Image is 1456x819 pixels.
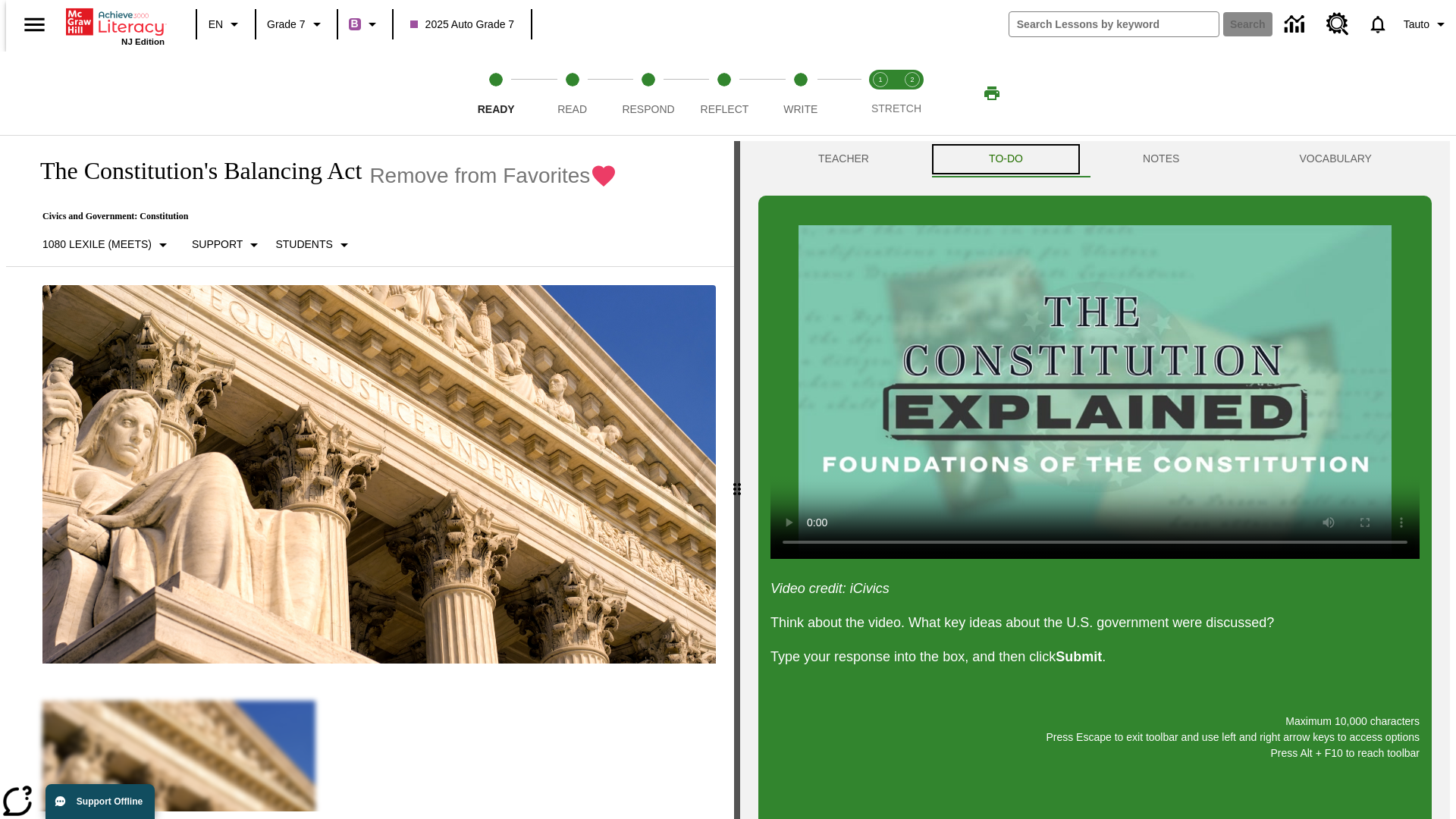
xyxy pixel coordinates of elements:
[557,103,587,115] span: Read
[410,17,515,33] span: 2025 Auto Grade 7
[770,647,1420,667] p: Type your response into the box, and then click .
[186,231,269,259] button: Scaffolds, Support
[1317,4,1358,45] a: Resource Center, Will open in new tab
[740,141,1450,819] div: activity
[1083,141,1239,177] button: NOTES
[1239,141,1432,177] button: VOCABULARY
[6,141,734,811] div: reading
[734,141,740,819] div: Press Enter or Spacebar and then press right and left arrow keys to move the slider
[24,157,362,185] h1: The Constitution's Balancing Act
[871,102,921,115] span: STRETCH
[1009,12,1219,36] input: search field
[66,5,165,46] div: Home
[12,2,57,47] button: Open side menu
[351,14,359,33] span: B
[770,730,1420,745] p: Press Escape to exit toolbar and use left and right arrow keys to access options
[770,745,1420,761] p: Press Alt + F10 to reach toolbar
[121,37,165,46] span: NJ Edition
[45,784,155,819] button: Support Offline
[343,11,388,38] button: Boost Class color is purple. Change class color
[269,231,359,259] button: Select Student
[42,237,152,253] p: 1080 Lexile (Meets)
[878,76,882,83] text: 1
[604,52,692,135] button: Respond step 3 of 5
[478,103,515,115] span: Ready
[757,52,845,135] button: Write step 5 of 5
[890,52,934,135] button: Stretch Respond step 2 of 2
[6,12,221,26] body: Maximum 10,000 characters Press Escape to exit toolbar and use left and right arrow keys to acces...
[770,613,1420,633] p: Think about the video. What key ideas about the U.S. government were discussed?
[758,141,1432,177] div: Instructional Panel Tabs
[968,80,1016,107] button: Print
[192,237,243,253] p: Support
[910,76,914,83] text: 2
[701,103,749,115] span: Reflect
[1056,649,1102,664] strong: Submit
[1398,11,1456,38] button: Profile/Settings
[770,714,1420,730] p: Maximum 10,000 characters
[929,141,1083,177] button: TO-DO
[622,103,674,115] span: Respond
[770,581,890,596] em: Video credit: iCivics
[1358,5,1398,44] a: Notifications
[209,17,223,33] span: EN
[42,285,716,664] img: The U.S. Supreme Court Building displays the phrase, "Equal Justice Under Law."
[267,17,306,33] span: Grade 7
[858,52,902,135] button: Stretch Read step 1 of 2
[36,231,178,259] button: Select Lexile, 1080 Lexile (Meets)
[369,164,590,188] span: Remove from Favorites
[452,52,540,135] button: Ready step 1 of 5
[202,11,250,38] button: Language: EN, Select a language
[1276,4,1317,45] a: Data Center
[261,11,332,38] button: Grade: Grade 7, Select a grade
[680,52,768,135] button: Reflect step 4 of 5
[1404,17,1429,33] span: Tauto
[758,141,929,177] button: Teacher
[783,103,817,115] span: Write
[24,211,617,222] p: Civics and Government: Constitution
[369,162,617,189] button: Remove from Favorites - The Constitution's Balancing Act
[275,237,332,253] p: Students
[77,796,143,807] span: Support Offline
[528,52,616,135] button: Read step 2 of 5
